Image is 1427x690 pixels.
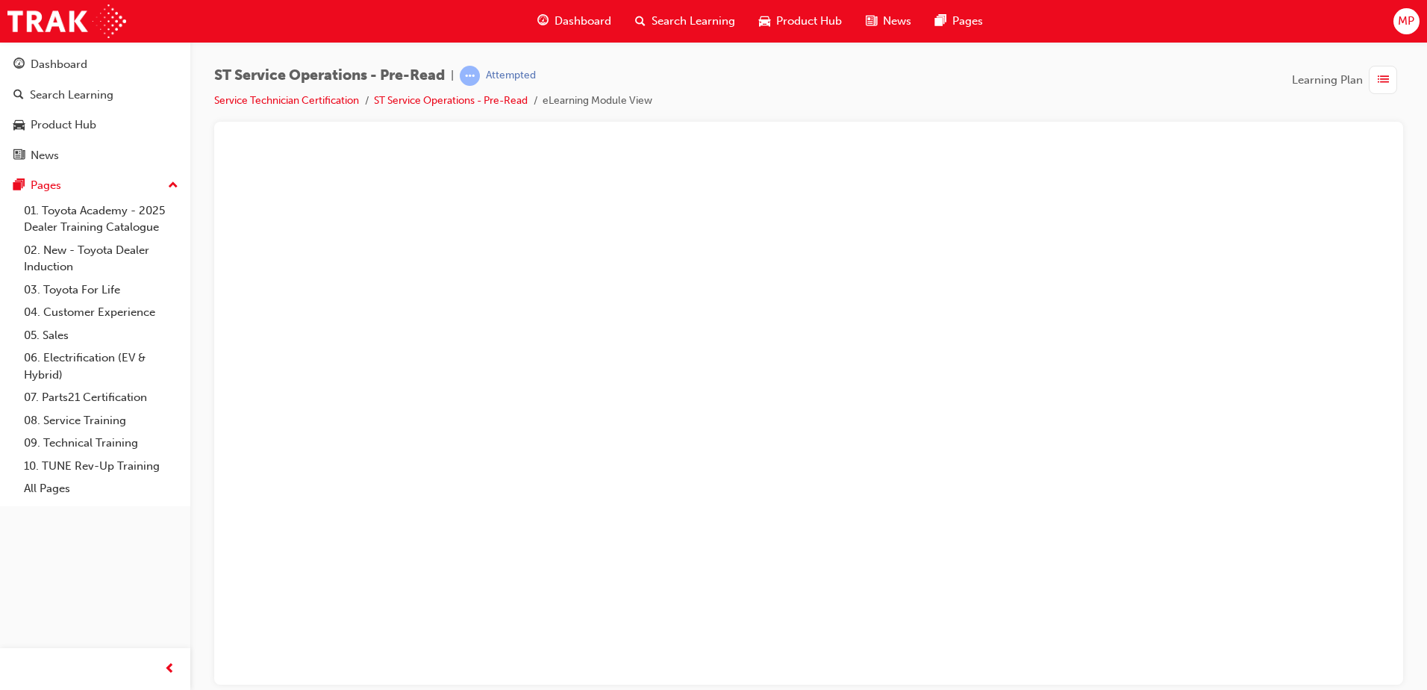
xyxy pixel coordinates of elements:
a: 07. Parts21 Certification [18,386,184,409]
a: pages-iconPages [923,6,995,37]
span: Pages [952,13,983,30]
a: search-iconSearch Learning [623,6,747,37]
a: Search Learning [6,81,184,109]
a: Service Technician Certification [214,94,359,107]
span: list-icon [1378,71,1389,90]
button: MP [1393,8,1420,34]
a: news-iconNews [854,6,923,37]
span: up-icon [168,176,178,196]
span: News [883,13,911,30]
button: Learning Plan [1292,66,1403,94]
a: ST Service Operations - Pre-Read [374,94,528,107]
div: Product Hub [31,116,96,134]
div: Attempted [486,69,536,83]
a: 04. Customer Experience [18,301,184,324]
img: Trak [7,4,126,38]
button: Pages [6,172,184,199]
span: guage-icon [13,58,25,72]
span: pages-icon [935,12,946,31]
a: News [6,142,184,170]
span: guage-icon [537,12,549,31]
span: learningRecordVerb_ATTEMPT-icon [460,66,480,86]
span: pages-icon [13,179,25,193]
div: Pages [31,177,61,194]
span: | [451,67,454,84]
a: All Pages [18,477,184,500]
a: Dashboard [6,51,184,78]
span: Learning Plan [1292,72,1363,89]
a: Product Hub [6,111,184,139]
span: MP [1398,13,1414,30]
a: 03. Toyota For Life [18,279,184,302]
li: eLearning Module View [543,93,652,110]
a: 05. Sales [18,324,184,347]
a: 08. Service Training [18,409,184,432]
span: ST Service Operations - Pre-Read [214,67,445,84]
div: Dashboard [31,56,87,73]
span: Search Learning [652,13,735,30]
span: car-icon [759,12,770,31]
span: Dashboard [555,13,611,30]
a: 10. TUNE Rev-Up Training [18,455,184,478]
span: news-icon [866,12,877,31]
span: search-icon [635,12,646,31]
span: search-icon [13,89,24,102]
a: 06. Electrification (EV & Hybrid) [18,346,184,386]
a: 09. Technical Training [18,432,184,455]
button: DashboardSearch LearningProduct HubNews [6,48,184,172]
span: Product Hub [776,13,842,30]
span: prev-icon [164,660,175,679]
a: car-iconProduct Hub [747,6,854,37]
span: car-icon [13,119,25,132]
div: News [31,147,59,164]
a: guage-iconDashboard [525,6,623,37]
a: 02. New - Toyota Dealer Induction [18,239,184,279]
a: 01. Toyota Academy - 2025 Dealer Training Catalogue [18,199,184,239]
div: Search Learning [30,87,113,104]
span: news-icon [13,149,25,163]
